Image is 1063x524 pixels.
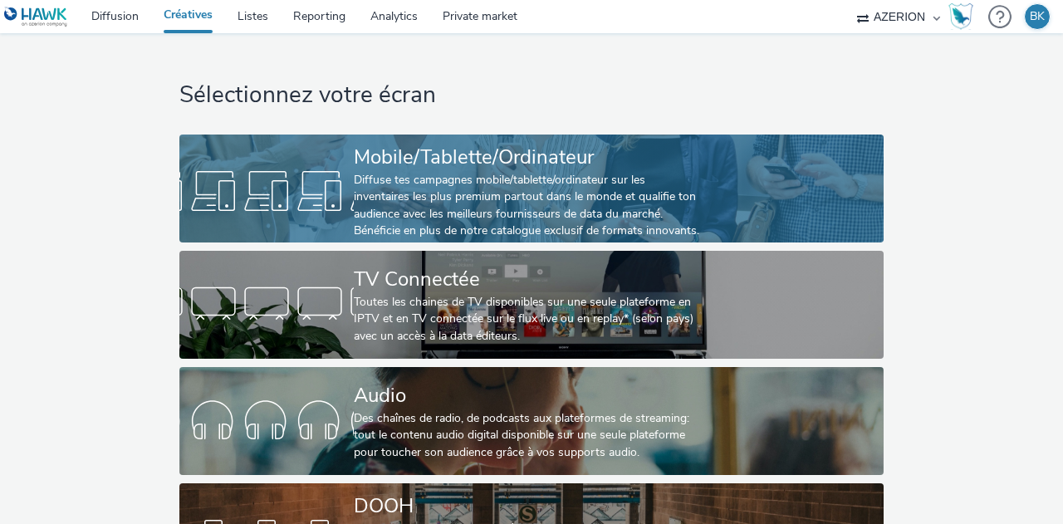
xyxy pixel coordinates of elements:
div: TV Connectée [354,265,703,294]
a: TV ConnectéeToutes les chaines de TV disponibles sur une seule plateforme en IPTV et en TV connec... [179,251,884,359]
div: Mobile/Tablette/Ordinateur [354,143,703,172]
div: Toutes les chaines de TV disponibles sur une seule plateforme en IPTV et en TV connectée sur le f... [354,294,703,345]
div: Des chaînes de radio, de podcasts aux plateformes de streaming: tout le contenu audio digital dis... [354,410,703,461]
img: Hawk Academy [948,3,973,30]
a: Mobile/Tablette/OrdinateurDiffuse tes campagnes mobile/tablette/ordinateur sur les inventaires le... [179,135,884,242]
div: Diffuse tes campagnes mobile/tablette/ordinateur sur les inventaires les plus premium partout dan... [354,172,703,240]
img: undefined Logo [4,7,68,27]
h1: Sélectionnez votre écran [179,80,884,111]
div: Audio [354,381,703,410]
a: Hawk Academy [948,3,980,30]
div: DOOH [354,492,703,521]
a: AudioDes chaînes de radio, de podcasts aux plateformes de streaming: tout le contenu audio digita... [179,367,884,475]
div: BK [1030,4,1045,29]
